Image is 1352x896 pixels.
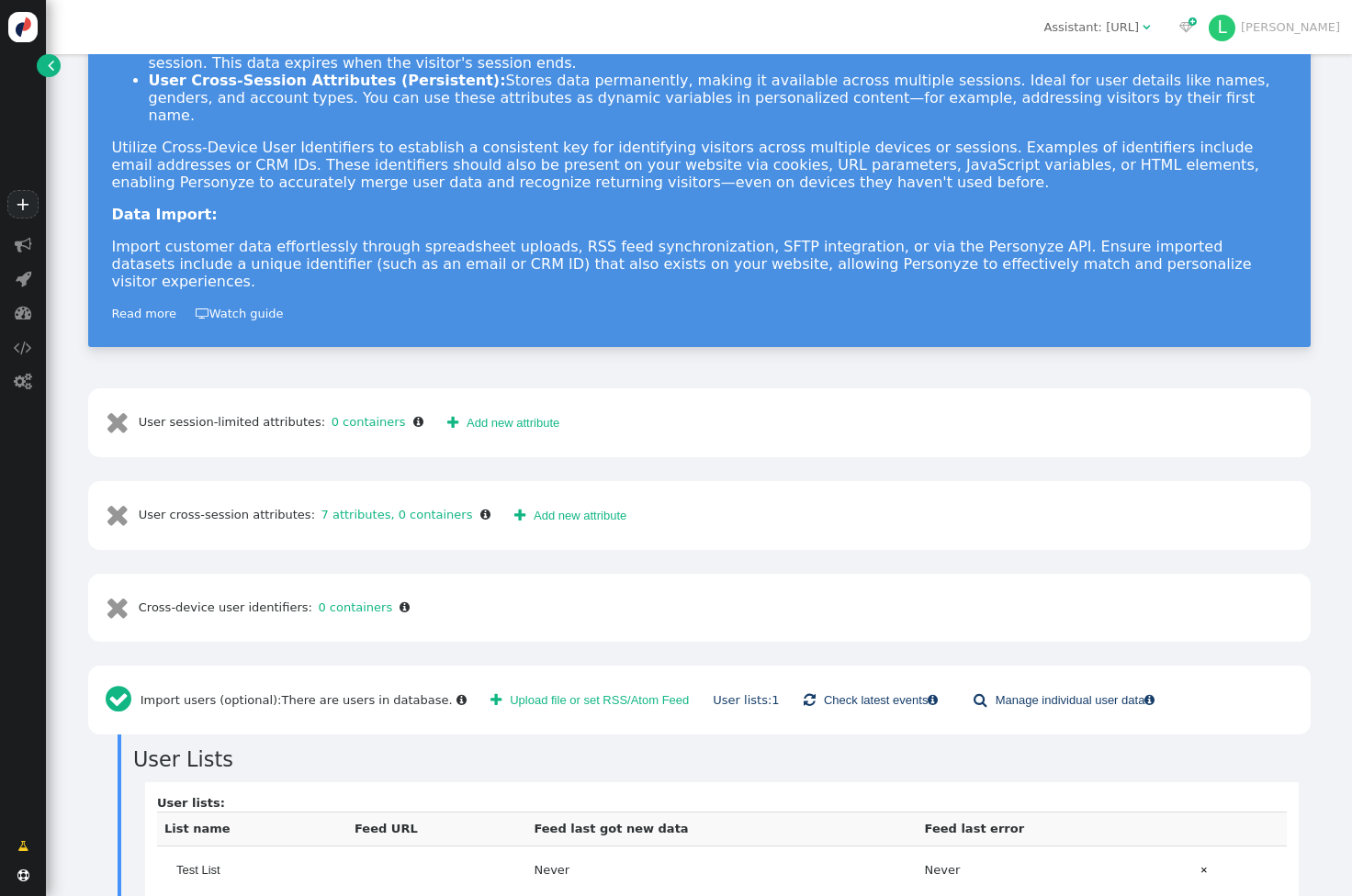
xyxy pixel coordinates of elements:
div: Cross-device user identifiers: [100,586,416,631]
span:  [17,837,28,856]
div: Assistant: [URL] [1043,18,1139,37]
span:  [196,308,209,319]
h3: User Lists [133,745,1311,776]
a: Test List [164,855,232,886]
span:  [106,592,139,622]
a: User lists:1 [713,693,779,707]
span:  [928,694,938,706]
td: Never [526,846,917,894]
div: User session-limited attributes: [100,400,430,445]
strong: User Cross-Session Attributes (Persistent): [149,72,506,89]
a: + [7,190,39,218]
a: Check latest events [792,685,951,716]
span:  [17,869,29,881]
a:  [37,54,60,77]
span:  [14,339,32,356]
span:  [480,509,490,521]
th: List name [157,812,347,846]
li: Stores data permanently, making it available across multiple sessions. Ideal for user details lik... [149,72,1287,124]
a: Manage individual user data [962,685,1166,716]
span:  [804,689,816,711]
a: 0 containers [325,415,405,429]
span:  [16,270,31,287]
span:  [413,416,423,428]
div: User cross-session attributes: [100,493,497,538]
span:  [106,407,139,437]
a: 7 attributes, 0 containers [315,508,472,521]
span: 1 [772,693,779,707]
button: Upload file or set RSS/Atom Feed [479,685,701,716]
span:  [514,505,525,526]
span:  [974,689,986,711]
span:  [447,412,458,433]
a: Read more [112,307,176,320]
a: Add new attribute [435,408,572,439]
span:  [48,56,54,74]
button: × [1189,855,1220,886]
span:  [15,304,32,321]
a: 0 containers [312,600,392,614]
span: Never [925,863,961,877]
span:  [1143,21,1150,33]
span:  [1144,694,1155,706]
span:  [106,499,139,530]
b: Data Import: [112,206,218,223]
a: Watch guide [196,307,284,320]
b: User lists: [157,796,225,810]
span:  [456,694,467,706]
span:  [106,678,141,722]
p: Utilize Cross-Device User Identifiers to establish a consistent key for identifying visitors acro... [112,139,1287,191]
div: . [282,691,453,710]
span:  [490,693,501,707]
th: Feed last got new data [526,812,917,846]
a: Add new attribute [502,499,639,531]
th: Feed URL [347,812,526,846]
div: Import users (optional): [100,678,473,722]
a:  [6,831,40,862]
span: Test List [176,861,220,879]
div: L [1209,15,1236,42]
span:  [15,236,32,253]
th: Feed last error [918,812,1181,846]
span:  [14,373,32,390]
a: L[PERSON_NAME] [1209,20,1340,34]
span:  [400,601,410,613]
li: Includes session-specific data such as search terms or cart totals, useful for personalization wi... [149,37,1287,72]
span: There are users in database [282,693,449,707]
p: Import customer data effortlessly through spreadsheet uploads, RSS feed synchronization, SFTP int... [112,238,1287,290]
span:  [1179,21,1193,33]
img: logo-icon.svg [8,12,39,42]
